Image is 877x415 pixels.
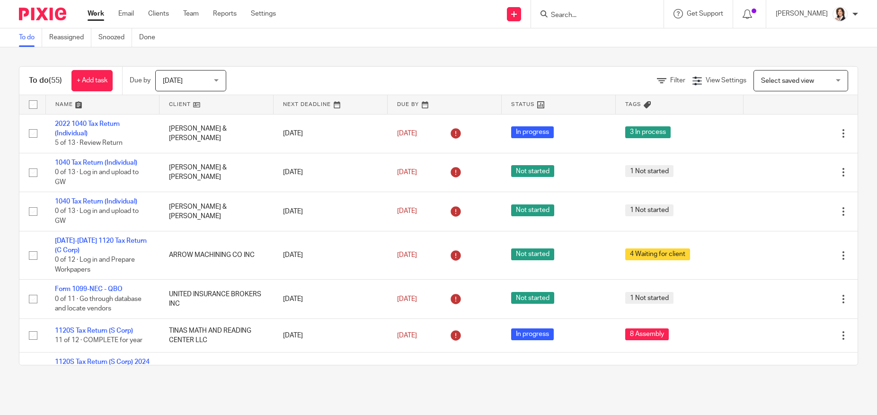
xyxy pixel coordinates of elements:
td: [DATE] [274,318,388,352]
span: 0 of 13 · Log in and upload to GW [55,208,139,225]
a: Reassigned [49,28,91,47]
td: [DATE] [274,231,388,280]
a: Team [183,9,199,18]
td: [PERSON_NAME] & [PERSON_NAME] [159,192,274,231]
td: UNITED INSURANCE BROKERS INC [159,280,274,318]
a: Work [88,9,104,18]
a: Done [139,28,162,47]
a: Clients [148,9,169,18]
span: [DATE] [163,78,183,84]
span: 0 of 12 · Log in and Prepare Workpapers [55,257,135,274]
span: 1 Not started [625,204,673,216]
td: [DATE] [274,153,388,192]
p: Due by [130,76,151,85]
span: Not started [511,165,554,177]
span: 3 In process [625,126,671,138]
a: To do [19,28,42,47]
span: (55) [49,77,62,84]
td: TINAS MATH AND READING CENTER LLC [159,318,274,352]
a: 1040 Tax Return (Individual) [55,198,137,205]
span: [DATE] [397,169,417,176]
a: Settings [251,9,276,18]
span: Filter [670,77,685,84]
a: 1120S Tax Return (S Corp) [55,327,133,334]
a: Snoozed [98,28,132,47]
span: In progress [511,328,554,340]
a: Email [118,9,134,18]
span: 1 Not started [625,165,673,177]
span: 11 of 12 · COMPLETE for year [55,337,142,344]
td: ARROW MACHINING CO INC [159,231,274,280]
span: 0 of 11 · Go through database and locate vendors [55,296,142,312]
span: View Settings [706,77,746,84]
span: 8 Assembly [625,328,669,340]
span: [DATE] [397,208,417,215]
td: [DATE] [274,192,388,231]
a: + Add task [71,70,113,91]
td: [PERSON_NAME] & [PERSON_NAME] [159,153,274,192]
a: 1120S Tax Return (S Corp) 2024 [55,359,150,365]
span: 0 of 13 · Log in and upload to GW [55,169,139,185]
td: [PERSON_NAME] & [PERSON_NAME] [159,114,274,153]
span: 4 Waiting for client [625,248,690,260]
span: Not started [511,292,554,304]
td: [PERSON_NAME] DVM PLLC [159,353,274,391]
img: Pixie [19,8,66,20]
span: Not started [511,248,554,260]
span: [DATE] [397,296,417,302]
a: 1040 Tax Return (Individual) [55,159,137,166]
a: 2022 1040 Tax Return (Individual) [55,121,120,137]
span: [DATE] [397,252,417,258]
span: Get Support [687,10,723,17]
a: Reports [213,9,237,18]
span: 5 of 13 · Review Return [55,140,123,146]
span: 1 Not started [625,292,673,304]
p: [PERSON_NAME] [776,9,828,18]
a: Form 1099-NEC - QBO [55,286,123,292]
td: [DATE] [274,353,388,391]
input: Search [550,11,635,20]
a: [DATE]-[DATE] 1120 Tax Return (C Corp) [55,238,147,254]
span: [DATE] [397,332,417,339]
h1: To do [29,76,62,86]
img: BW%20Website%203%20-%20square.jpg [833,7,848,22]
span: [DATE] [397,130,417,137]
span: Tags [625,102,641,107]
span: In progress [511,126,554,138]
span: Not started [511,204,554,216]
td: [DATE] [274,114,388,153]
td: [DATE] [274,280,388,318]
span: Select saved view [761,78,814,84]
